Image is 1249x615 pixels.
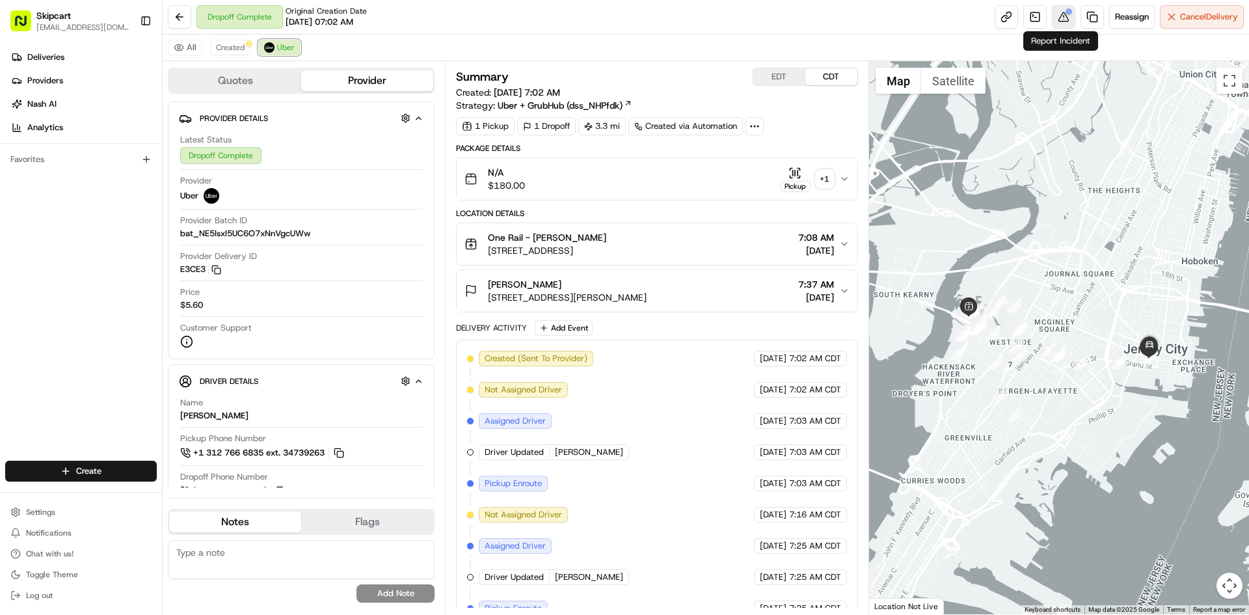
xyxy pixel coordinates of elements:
[13,52,237,73] p: Welcome 👋
[456,323,527,333] div: Delivery Activity
[789,446,841,458] span: 7:03 AM CDT
[457,158,857,200] button: N/A$180.00Pickup+1
[1216,68,1242,94] button: Toggle fullscreen view
[180,446,346,460] button: +1 312 766 6835 ext. 34739263
[180,322,252,334] span: Customer Support
[27,75,63,87] span: Providers
[1193,606,1245,613] a: Report a map error
[986,326,1000,340] div: 23
[488,291,647,304] span: [STREET_ADDRESS][PERSON_NAME]
[216,42,245,53] span: Created
[277,42,295,53] span: Uber
[5,461,157,482] button: Create
[5,586,157,605] button: Log out
[456,143,857,154] div: Package Details
[1023,31,1098,51] div: Report Incident
[805,68,857,85] button: CDT
[44,124,213,137] div: Start new chat
[1051,348,1065,362] div: 27
[488,179,525,192] span: $180.00
[5,503,157,521] button: Settings
[488,231,606,244] span: One Rail - [PERSON_NAME]
[760,415,786,427] span: [DATE]
[760,384,786,396] span: [DATE]
[26,549,74,559] span: Chat with us!
[969,303,983,318] div: 13
[180,175,212,187] span: Provider
[92,220,157,230] a: Powered byPylon
[286,6,367,16] span: Original Creation Date
[760,478,786,489] span: [DATE]
[753,68,805,85] button: EDT
[780,167,834,192] button: Pickup+1
[5,94,162,115] a: Nash AI
[5,524,157,542] button: Notifications
[798,244,834,257] span: [DATE]
[798,291,834,304] span: [DATE]
[872,597,915,614] a: Open this area in Google Maps (opens a new window)
[485,384,562,396] span: Not Assigned Driver
[180,286,200,298] span: Price
[485,509,562,521] span: Not Assigned Driver
[971,320,985,335] div: 22
[180,484,288,499] a: [PHONE_NUMBER]
[264,42,275,53] img: uber-new-logo.jpeg
[485,540,546,552] span: Assigned Driver
[988,356,1002,370] div: 8
[13,13,39,39] img: Nash
[180,471,268,483] span: Dropoff Phone Number
[876,68,921,94] button: Show street map
[5,545,157,563] button: Chat with us!
[5,70,162,91] a: Providers
[26,590,53,601] span: Log out
[258,40,301,55] button: Uber
[457,270,857,312] button: [PERSON_NAME][STREET_ADDRESS][PERSON_NAME]7:37 AM[DATE]
[456,99,632,112] div: Strategy:
[180,397,203,409] span: Name
[488,244,606,257] span: [STREET_ADDRESS]
[105,184,214,207] a: 💻API Documentation
[27,122,63,133] span: Analytics
[5,47,162,68] a: Deliveries
[169,512,301,532] button: Notes
[301,70,433,91] button: Provider
[578,117,626,135] div: 3.3 mi
[555,571,623,583] span: [PERSON_NAME]
[760,603,786,614] span: [DATE]
[628,117,743,135] a: Created via Automation
[193,485,267,497] span: [PHONE_NUMBER]
[789,384,841,396] span: 7:02 AM CDT
[5,5,135,36] button: Skipcart[EMAIL_ADDRESS][DOMAIN_NAME]
[798,278,834,291] span: 7:37 AM
[1167,606,1185,613] a: Terms
[872,597,915,614] img: Google
[1115,11,1149,23] span: Reassign
[1003,357,1017,372] div: 7
[950,346,965,360] div: 21
[36,9,71,22] button: Skipcart
[26,528,72,538] span: Notifications
[179,370,423,392] button: Driver Details
[129,221,157,230] span: Pylon
[5,117,162,138] a: Analytics
[789,540,841,552] span: 7:25 AM CDT
[488,278,561,291] span: [PERSON_NAME]
[1180,11,1238,23] span: Cancel Delivery
[789,571,841,583] span: 7:25 AM CDT
[8,184,105,207] a: 📗Knowledge Base
[200,113,268,124] span: Provider Details
[301,512,433,532] button: Flags
[123,189,209,202] span: API Documentation
[180,433,266,444] span: Pickup Phone Number
[1088,606,1159,613] span: Map data ©2025 Google
[760,571,786,583] span: [DATE]
[498,99,623,112] span: Uber + GrubHub (dss_NHPfdk)
[456,117,515,135] div: 1 Pickup
[169,70,301,91] button: Quotes
[36,22,129,33] span: [EMAIL_ADDRESS][DOMAIN_NAME]
[1160,5,1244,29] button: CancelDelivery
[760,540,786,552] span: [DATE]
[485,603,542,614] span: Pickup Enroute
